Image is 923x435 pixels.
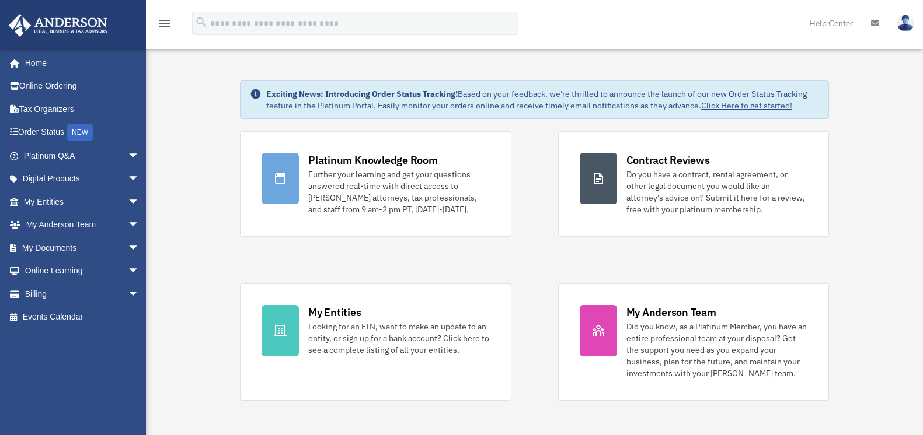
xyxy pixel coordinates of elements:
a: Digital Productsarrow_drop_down [8,167,157,191]
img: User Pic [897,15,914,31]
a: My Documentsarrow_drop_down [8,236,157,259]
div: Contract Reviews [626,153,710,167]
div: My Entities [308,305,361,320]
a: Platinum Knowledge Room Further your learning and get your questions answered real-time with dire... [240,131,511,237]
a: My Anderson Teamarrow_drop_down [8,213,157,237]
span: arrow_drop_down [128,190,151,214]
a: Order StatusNEW [8,121,157,145]
span: arrow_drop_down [128,282,151,306]
a: Contract Reviews Do you have a contract, rental agreement, or other legal document you would like... [558,131,829,237]
div: My Anderson Team [626,305,716,320]
div: Based on your feedback, we're thrilled to announce the launch of our new Order Status Tracking fe... [266,88,819,111]
i: menu [158,16,172,30]
div: Do you have a contract, rental agreement, or other legal document you would like an attorney's ad... [626,169,807,215]
div: Did you know, as a Platinum Member, you have an entire professional team at your disposal? Get th... [626,321,807,379]
a: My Anderson Team Did you know, as a Platinum Member, you have an entire professional team at your... [558,283,829,401]
div: Platinum Knowledge Room [308,153,438,167]
span: arrow_drop_down [128,213,151,237]
a: Home [8,51,151,75]
a: Billingarrow_drop_down [8,282,157,306]
a: My Entities Looking for an EIN, want to make an update to an entity, or sign up for a bank accoun... [240,283,511,401]
img: Anderson Advisors Platinum Portal [5,14,111,37]
a: Tax Organizers [8,97,157,121]
strong: Exciting News: Introducing Order Status Tracking! [266,89,458,99]
a: menu [158,20,172,30]
a: Click Here to get started! [701,100,792,111]
span: arrow_drop_down [128,236,151,260]
div: Further your learning and get your questions answered real-time with direct access to [PERSON_NAM... [308,169,489,215]
div: NEW [67,124,93,141]
a: Online Ordering [8,75,157,98]
span: arrow_drop_down [128,167,151,191]
span: arrow_drop_down [128,144,151,168]
i: search [195,16,208,29]
a: Online Learningarrow_drop_down [8,259,157,283]
div: Looking for an EIN, want to make an update to an entity, or sign up for a bank account? Click her... [308,321,489,356]
a: Events Calendar [8,306,157,329]
a: My Entitiesarrow_drop_down [8,190,157,213]
span: arrow_drop_down [128,259,151,283]
a: Platinum Q&Aarrow_drop_down [8,144,157,167]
